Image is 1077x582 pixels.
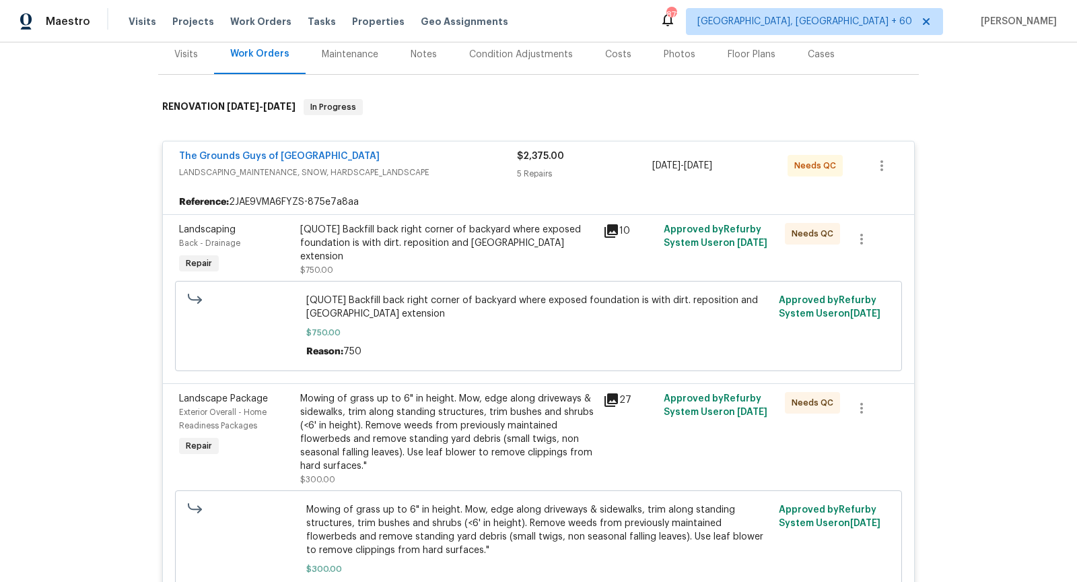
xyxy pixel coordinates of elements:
span: Approved by Refurby System User on [779,505,880,528]
span: Exterior Overall - Home Readiness Packages [179,408,267,430]
span: [DATE] [737,408,767,417]
span: Repair [180,439,217,453]
span: 750 [343,347,361,356]
span: Work Orders [230,15,291,28]
a: The Grounds Guys of [GEOGRAPHIC_DATA] [179,152,380,161]
span: - [652,159,712,172]
span: Landscaping [179,225,236,234]
span: - [227,102,296,111]
div: Floor Plans [728,48,775,61]
span: Approved by Refurby System User on [664,225,767,248]
div: Work Orders [230,47,289,61]
div: Costs [605,48,631,61]
span: Back - Drainage [179,239,240,247]
span: Reason: [306,347,343,356]
span: Maestro [46,15,90,28]
div: Condition Adjustments [469,48,573,61]
span: $2,375.00 [517,152,564,161]
span: Properties [352,15,405,28]
span: [DATE] [850,519,880,528]
span: Projects [172,15,214,28]
span: Needs QC [792,227,839,240]
span: [DATE] [652,161,681,170]
span: [QUOTE] Backfill back right corner of backyard where exposed foundation is with dirt. reposition ... [306,294,771,321]
span: $300.00 [300,476,335,484]
div: 873 [666,8,676,22]
span: [DATE] [737,238,767,248]
span: LANDSCAPING_MAINTENANCE, SNOW, HARDSCAPE_LANDSCAPE [179,166,517,179]
b: Reference: [179,195,229,209]
div: Notes [411,48,437,61]
span: [DATE] [263,102,296,111]
span: $750.00 [306,326,771,339]
div: Maintenance [322,48,378,61]
span: $750.00 [300,266,333,274]
span: Approved by Refurby System User on [779,296,880,319]
span: Geo Assignments [421,15,508,28]
div: RENOVATION [DATE]-[DATE]In Progress [158,86,919,129]
div: Visits [174,48,198,61]
span: Needs QC [792,396,839,410]
span: [DATE] [684,161,712,170]
span: In Progress [305,100,361,114]
div: Cases [808,48,835,61]
div: 2JAE9VMA6FYZS-875e7a8aa [163,190,914,214]
span: Visits [129,15,156,28]
h6: RENOVATION [162,99,296,115]
div: Photos [664,48,695,61]
span: [PERSON_NAME] [975,15,1057,28]
div: [QUOTE] Backfill back right corner of backyard where exposed foundation is with dirt. reposition ... [300,223,595,263]
span: Tasks [308,17,336,26]
span: Repair [180,257,217,270]
span: Needs QC [794,159,841,172]
div: Mowing of grass up to 6" in height. Mow, edge along driveways & sidewalks, trim along standing st... [300,392,595,473]
div: 10 [603,223,656,239]
span: Mowing of grass up to 6" in height. Mow, edge along driveways & sidewalks, trim along standing st... [306,503,771,557]
span: Landscape Package [179,394,268,403]
span: $300.00 [306,562,771,576]
div: 27 [603,392,656,408]
span: Approved by Refurby System User on [664,394,767,417]
span: [DATE] [227,102,259,111]
span: [DATE] [850,309,880,319]
span: [GEOGRAPHIC_DATA], [GEOGRAPHIC_DATA] + 60 [697,15,912,28]
div: 5 Repairs [517,167,652,181]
